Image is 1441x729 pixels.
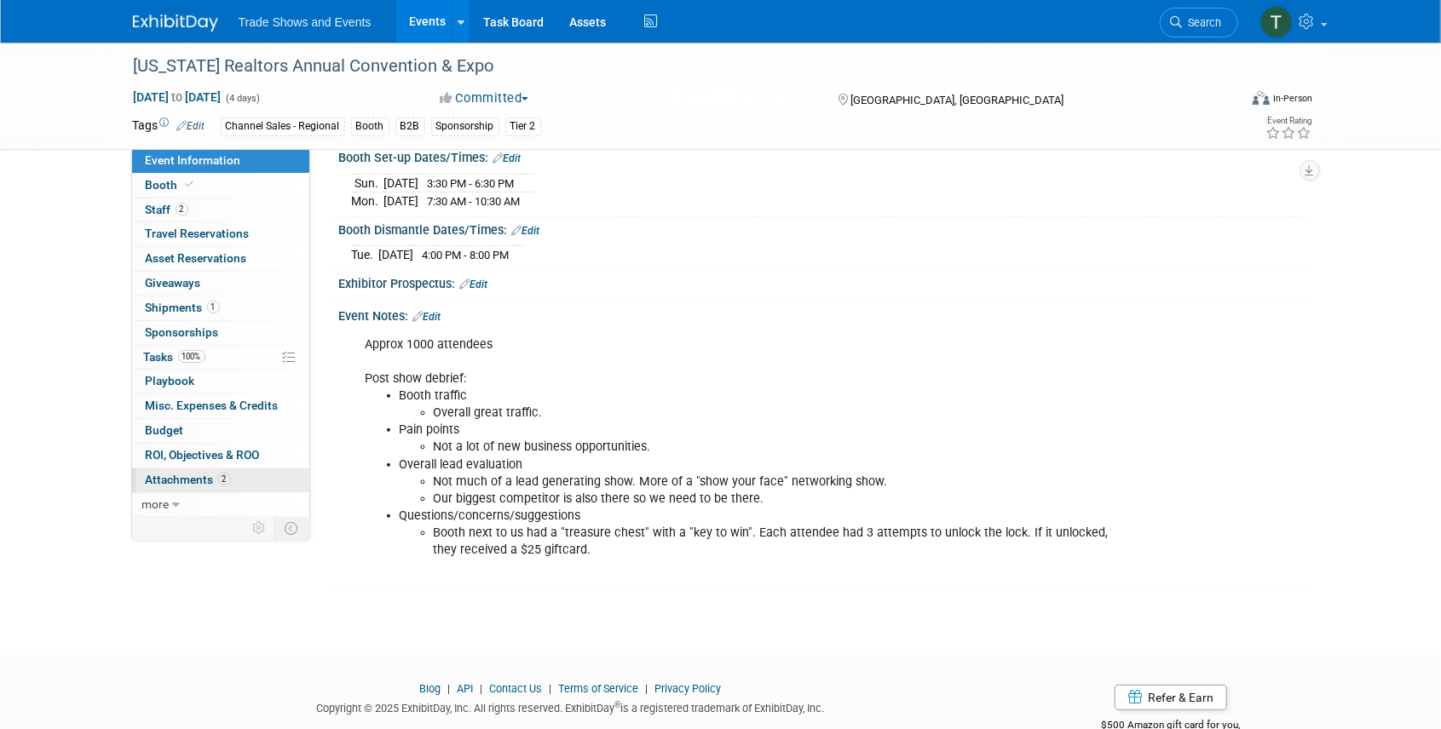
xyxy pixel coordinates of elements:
[654,682,721,695] a: Privacy Policy
[1115,685,1227,710] a: Refer & Earn
[146,423,184,437] span: Budget
[245,517,275,539] td: Personalize Event Tab Strip
[423,249,510,261] span: 4:00 PM - 8:00 PM
[352,246,379,264] td: Tue.
[146,473,231,486] span: Attachments
[1253,91,1270,105] img: Format-Inperson.png
[505,118,541,135] div: Tier 2
[132,174,309,198] a: Booth
[132,149,309,173] a: Event Information
[339,303,1309,325] div: Event Notes:
[1138,89,1313,114] div: Event Format
[239,15,372,29] span: Trade Shows and Events
[428,177,515,190] span: 3:30 PM - 6:30 PM
[339,145,1309,167] div: Booth Set-up Dates/Times:
[225,93,261,104] span: (4 days)
[132,394,309,418] a: Misc. Expenses & Credits
[132,198,309,222] a: Staff2
[400,508,1111,559] li: Questions/concerns/suggestions
[132,247,309,271] a: Asset Reservations
[132,468,309,492] a: Attachments2
[384,174,419,192] td: [DATE]
[614,700,620,709] sup: ®
[434,474,1111,491] li: Not much of a lead generating show. More of a "show your face" networking show.
[132,419,309,443] a: Budget
[133,117,205,136] td: Tags
[146,448,260,462] span: ROI, Objectives & ROO
[221,118,345,135] div: Channel Sales - Regional
[419,682,441,695] a: Blog
[142,497,170,511] span: more
[274,517,309,539] td: Toggle Event Tabs
[434,405,1111,422] li: Overall great traffic.
[339,271,1309,293] div: Exhibitor Prospectus:
[146,399,279,412] span: Misc. Expenses & Credits
[133,697,1009,716] div: Copyright © 2025 ExhibitDay, Inc. All rights reserved. ExhibitDay is a registered trademark of Ex...
[384,192,419,210] td: [DATE]
[641,682,652,695] span: |
[1272,92,1312,105] div: In-Person
[1183,16,1222,29] span: Search
[144,350,205,364] span: Tasks
[146,325,219,339] span: Sponsorships
[354,328,1121,584] div: Approx 1000 attendees Post show debrief:
[413,311,441,323] a: Edit
[434,491,1111,508] li: Our biggest competitor is also there so we need to be there.
[400,387,1111,422] li: Booth traffic
[132,346,309,370] a: Tasks100%
[489,682,542,695] a: Contact Us
[132,321,309,345] a: Sponsorships
[545,682,556,695] span: |
[218,473,231,485] span: 2
[146,251,247,265] span: Asset Reservations
[132,272,309,296] a: Giveaways
[443,682,454,695] span: |
[400,422,1111,456] li: Pain points
[146,227,250,240] span: Travel Reservations
[146,301,220,314] span: Shipments
[457,682,473,695] a: API
[428,195,521,208] span: 7:30 AM - 10:30 AM
[178,350,205,363] span: 100%
[400,456,1111,508] li: Overall lead evaluation
[493,152,522,164] a: Edit
[133,14,218,32] img: ExhibitDay
[1265,117,1311,125] div: Event Rating
[434,439,1111,456] li: Not a lot of new business opportunities.
[176,203,188,215] span: 2
[128,51,1213,82] div: [US_STATE] Realtors Annual Convention & Expo
[379,246,414,264] td: [DATE]
[132,296,309,320] a: Shipments1
[1260,6,1293,38] img: Tiff Wagner
[146,374,195,387] span: Playbook
[434,525,1111,559] li: Booth next to us had a "treasure chest" with a "key to win". Each attendee had 3 attempts to unlo...
[132,444,309,468] a: ROI, Objectives & ROO
[146,178,198,192] span: Booth
[1160,8,1238,37] a: Search
[431,118,499,135] div: Sponsorship
[132,370,309,393] a: Playbook
[558,682,638,695] a: Terms of Service
[186,180,194,189] i: Booth reservation complete
[395,118,425,135] div: B2B
[352,192,384,210] td: Mon.
[351,118,389,135] div: Booth
[146,276,201,290] span: Giveaways
[434,89,535,107] button: Committed
[132,222,309,246] a: Travel Reservations
[133,89,222,105] span: [DATE] [DATE]
[850,94,1063,106] span: [GEOGRAPHIC_DATA], [GEOGRAPHIC_DATA]
[339,217,1309,239] div: Booth Dismantle Dates/Times:
[476,682,487,695] span: |
[352,174,384,192] td: Sun.
[177,120,205,132] a: Edit
[460,278,488,290] a: Edit
[132,493,309,517] a: more
[170,90,186,104] span: to
[146,203,188,216] span: Staff
[207,301,220,313] span: 1
[146,153,241,167] span: Event Information
[512,225,540,237] a: Edit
